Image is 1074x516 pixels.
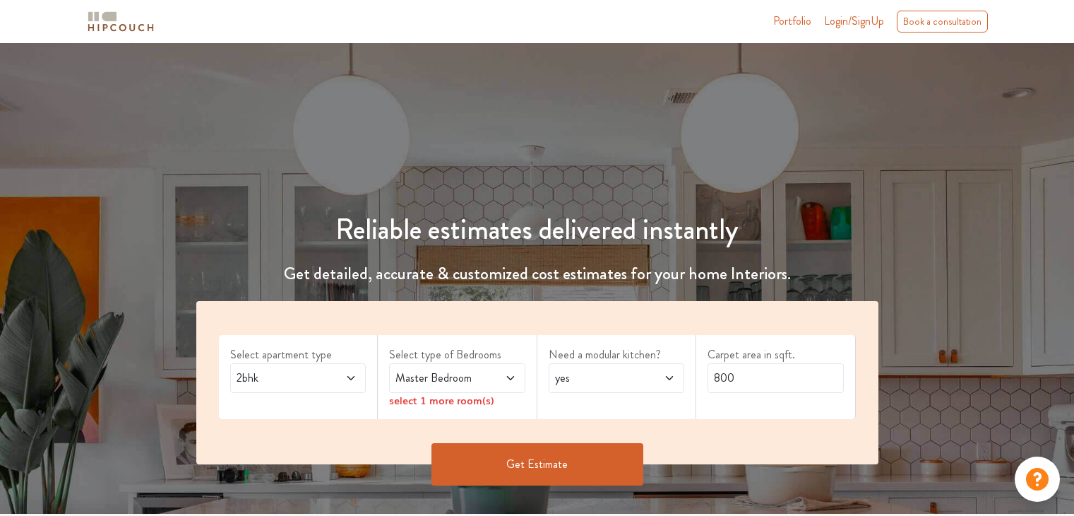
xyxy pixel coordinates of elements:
a: Portfolio [773,13,811,30]
label: Need a modular kitchen? [549,346,685,363]
h1: Reliable estimates delivered instantly [188,213,887,247]
span: yes [552,370,645,387]
h4: Get detailed, accurate & customized cost estimates for your home Interiors. [188,264,887,284]
span: 2bhk [234,370,326,387]
span: Master Bedroom [393,370,485,387]
input: Enter area sqft [708,363,844,393]
label: Carpet area in sqft. [708,346,844,363]
div: Book a consultation [897,11,988,33]
span: Login/SignUp [824,13,884,29]
label: Select type of Bedrooms [389,346,525,363]
img: logo-horizontal.svg [85,9,156,34]
span: logo-horizontal.svg [85,6,156,37]
div: select 1 more room(s) [389,393,525,408]
button: Get Estimate [431,443,643,486]
label: Select apartment type [230,346,366,363]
